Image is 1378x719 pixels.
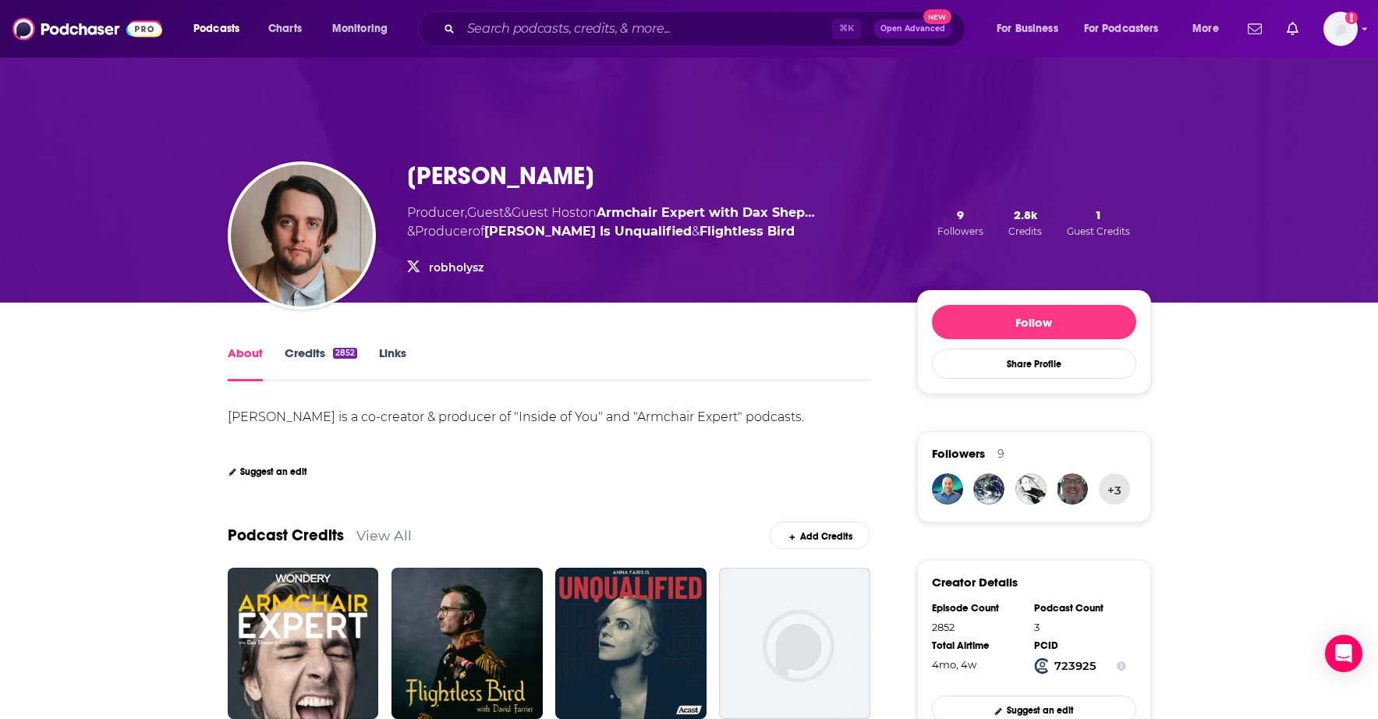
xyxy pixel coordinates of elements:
span: New [923,9,951,24]
h3: Creator Details [932,575,1018,590]
a: View All [356,527,412,544]
button: Open AdvancedNew [873,19,952,38]
span: , [465,205,467,220]
span: & [407,224,415,239]
div: Open Intercom Messenger [1325,635,1362,672]
a: Credits2852 [285,345,357,381]
a: Podcast Credits [228,526,344,545]
div: Podcast Count [1034,602,1126,615]
span: 9 [957,207,964,222]
span: on [580,205,815,220]
div: PCID [1034,639,1126,652]
button: 9Followers [933,207,988,238]
a: Show notifications dropdown [1281,16,1305,42]
button: Follow [932,305,1136,339]
a: robholysz [429,260,484,274]
button: open menu [182,16,260,41]
button: Show Info [1117,658,1126,674]
span: & [692,224,700,239]
a: Show notifications dropdown [1242,16,1268,42]
svg: Add a profile image [1345,12,1358,24]
input: Search podcasts, credits, & more... [461,16,832,41]
div: 3 [1034,621,1126,633]
div: Total Airtime [932,639,1024,652]
div: Episode Count [932,602,1024,615]
h1: [PERSON_NAME] [407,161,594,191]
img: RobertAbramo [1057,473,1088,505]
span: Guest Host [512,205,580,220]
a: Suggest an edit [228,466,308,477]
button: open menu [986,16,1078,41]
div: 9 [997,447,1004,461]
img: Chenerymary [1015,473,1047,505]
div: [PERSON_NAME] is a co-creator & producer of "Inside of You" and "Armchair Expert" podcasts. [228,409,804,424]
span: ⌘ K [832,19,861,39]
img: Podchaser Creator ID logo [1034,658,1050,674]
div: 2852 [333,348,357,359]
img: User Profile [1323,12,1358,46]
a: Add Credits [770,522,870,549]
button: open menu [321,16,408,41]
span: Credits [1008,225,1042,237]
div: Search podcasts, credits, & more... [433,11,980,47]
span: For Podcasters [1084,18,1159,40]
a: About [228,345,263,381]
span: Guest [467,205,504,220]
span: Followers [937,225,983,237]
button: open menu [1181,16,1238,41]
button: 2.8kCredits [1004,207,1047,238]
div: 2852 [932,621,1024,633]
img: Ganesh.mana [973,473,1004,505]
a: Charts [258,16,311,41]
span: Producer [415,224,473,239]
span: of [473,224,692,239]
span: Followers [932,446,985,461]
span: More [1192,18,1219,40]
button: Show profile menu [1323,12,1358,46]
a: Flightless Bird [700,224,795,239]
a: Armchair Expert with Dax Shepard [597,205,815,220]
button: open menu [1074,16,1181,41]
strong: 723925 [1054,659,1096,673]
button: Share Profile [932,349,1136,379]
span: Guest Credits [1067,225,1130,237]
span: For Business [997,18,1058,40]
span: Charts [268,18,302,40]
span: 3632 hours, 51 minutes, 26 seconds [932,658,976,671]
img: Rob Holysz [231,165,373,306]
img: BillySamoa [932,473,963,505]
span: Logged in as jennifer.garay [1323,12,1358,46]
a: Links [379,345,406,381]
span: 1 [1095,207,1102,222]
a: Anna Faris Is Unqualified [484,224,692,239]
button: +3 [1099,473,1130,505]
span: 2.8k [1014,207,1037,222]
span: Podcasts [193,18,239,40]
img: Podchaser - Follow, Share and Rate Podcasts [12,14,162,44]
span: Producer [407,205,465,220]
span: Monitoring [332,18,388,40]
button: 1Guest Credits [1062,207,1135,238]
span: & [504,205,512,220]
span: Open Advanced [880,25,945,33]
